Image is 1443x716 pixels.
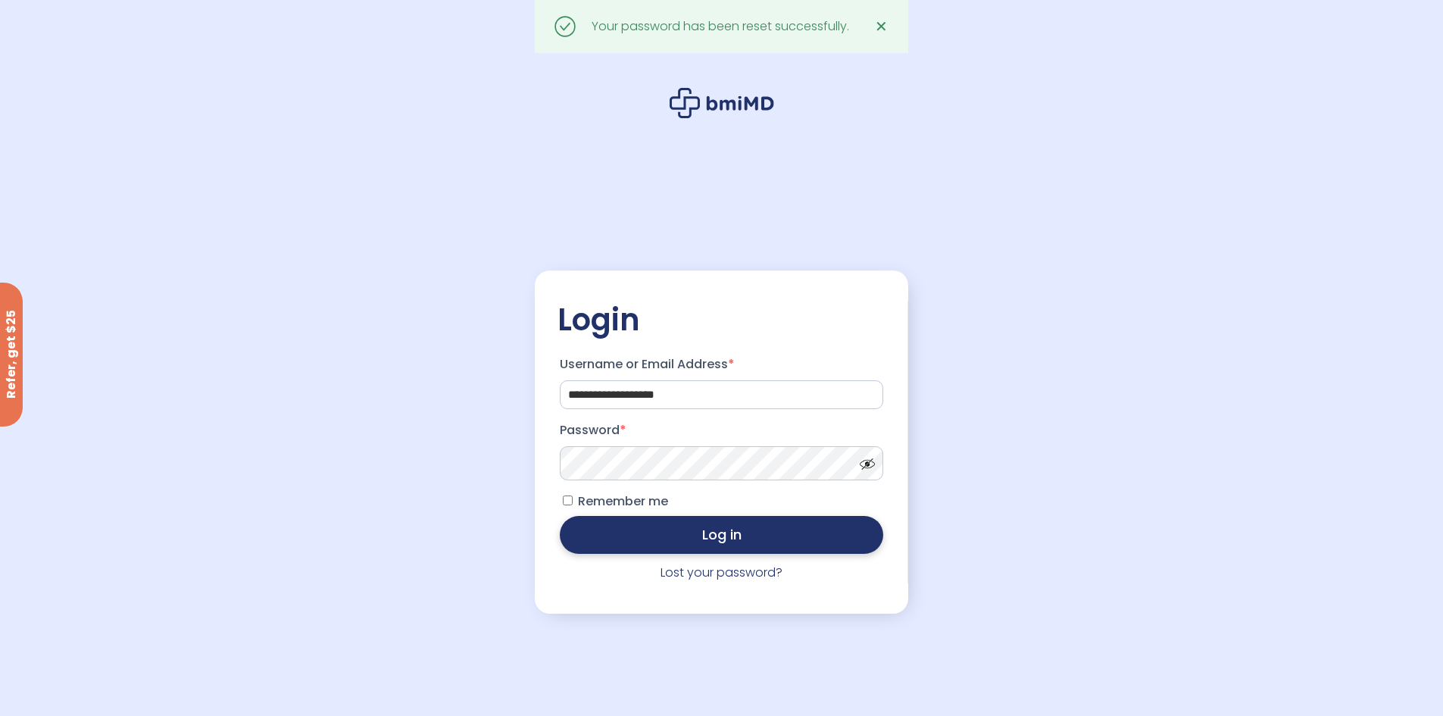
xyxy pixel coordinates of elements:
a: ✕ [867,11,897,42]
div: Your password has been reset successfully. [592,16,849,37]
label: Password [560,418,883,442]
input: Remember me [563,496,573,505]
span: ✕ [875,16,888,37]
a: Lost your password? [661,564,782,581]
button: Log in [560,516,883,554]
span: Remember me [578,492,668,510]
h2: Login [558,301,885,339]
label: Username or Email Address [560,352,883,377]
